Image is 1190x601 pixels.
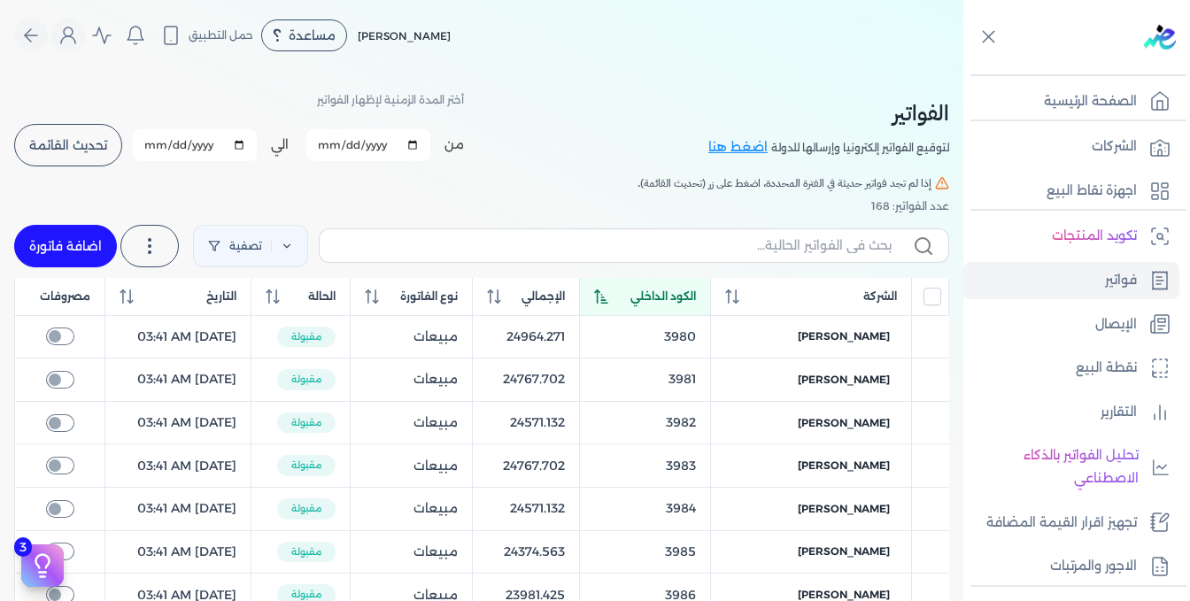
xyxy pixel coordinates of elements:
span: [PERSON_NAME] [358,29,451,42]
span: الحالة [308,289,336,304]
span: الكود الداخلي [630,289,696,304]
a: الإيصال [963,306,1179,343]
span: [PERSON_NAME] [798,372,890,388]
p: الإيصال [1095,313,1137,336]
img: logo [1144,25,1176,50]
p: الصفحة الرئيسية [1044,90,1137,113]
h2: الفواتير [708,97,949,129]
span: الإجمالي [522,289,565,304]
span: [PERSON_NAME] [798,415,890,431]
input: بحث في الفواتير الحالية... [334,236,892,255]
span: [PERSON_NAME] [798,501,890,517]
span: [PERSON_NAME] [798,543,890,559]
p: تحليل الفواتير بالذكاء الاصطناعي [972,444,1139,489]
button: حمل التطبيق [156,20,258,50]
span: التاريخ [206,289,236,304]
a: تجهيز اقرار القيمة المضافة [963,505,1179,542]
div: مساعدة [261,19,347,51]
a: الاجور والمرتبات [963,548,1179,585]
a: اضغط هنا [708,138,771,158]
span: مصروفات [40,289,90,304]
p: تجهيز اقرار القيمة المضافة [986,512,1137,535]
a: نقطة البيع [963,350,1179,387]
p: اجهزة نقاط البيع [1047,180,1137,203]
button: تحديث القائمة [14,124,122,166]
p: لتوقيع الفواتير إلكترونيا وإرسالها للدولة [771,136,949,159]
p: الشركات [1092,135,1137,158]
a: التقارير [963,394,1179,431]
span: إذا لم تجد فواتير حديثة في الفترة المحددة، اضغط على زر (تحديث القائمة). [637,175,931,191]
a: تكويد المنتجات [963,218,1179,255]
p: أختر المدة الزمنية لإظهار الفواتير [317,89,464,112]
span: حمل التطبيق [189,27,253,43]
button: 3 [21,544,64,587]
a: الصفحة الرئيسية [963,83,1179,120]
a: تصفية [193,225,308,267]
p: فواتير [1105,269,1137,292]
span: تحديث القائمة [29,139,107,151]
p: التقارير [1101,401,1137,424]
span: الشركة [863,289,897,304]
span: [PERSON_NAME] [798,328,890,344]
p: نقطة البيع [1076,357,1137,380]
a: اجهزة نقاط البيع [963,173,1179,210]
p: تكويد المنتجات [1052,225,1137,248]
span: نوع الفاتورة [400,289,458,304]
a: اضافة فاتورة [14,225,117,267]
a: فواتير [963,262,1179,299]
a: تحليل الفواتير بالذكاء الاصطناعي [963,437,1179,497]
span: 3 [14,537,32,557]
div: عدد الفواتير: 168 [14,198,949,214]
span: مساعدة [289,29,336,42]
label: من [444,135,464,154]
a: الشركات [963,128,1179,166]
label: الي [271,135,289,154]
span: [PERSON_NAME] [798,458,890,474]
p: الاجور والمرتبات [1050,555,1137,578]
